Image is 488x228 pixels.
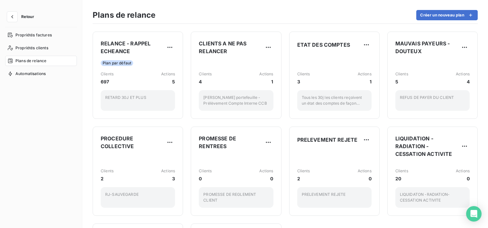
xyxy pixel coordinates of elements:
div: Open Intercom Messenger [466,206,482,222]
p: RETARD 30J ET PLUS [105,95,170,100]
span: PROMESSE DE RENTREES [199,135,263,150]
span: 4 [199,78,212,85]
span: Actions [161,168,175,174]
a: Plans de relance [5,56,77,66]
span: RELANCE - RAPPEL ECHEANCE [101,40,165,55]
p: PROMESSE DE REGLEMENT CLIENT [203,192,269,203]
span: Clients [297,168,310,174]
span: Clients [199,168,212,174]
p: LIQUIDATON -RADIATION-CESSATION ACTIVITE [400,192,465,203]
button: Retour [5,12,39,22]
span: Plans de relance [15,58,46,64]
span: 0 [199,175,212,182]
a: Automatisations [5,69,77,79]
span: Actions [259,71,273,77]
span: Actions [161,71,175,77]
span: Actions [456,71,470,77]
span: Clients [199,71,212,77]
span: Clients [297,71,310,77]
p: RJ-SAUVEGARDE [105,192,170,197]
p: Tous les 30j les clients reçoivent un état des comptes de façon automatique [302,95,367,106]
span: 3 [297,78,310,85]
span: Actions [259,168,273,174]
span: 5 [161,78,175,85]
span: ETAT DES COMPTES [297,41,350,49]
span: Retour [21,15,34,19]
span: Clients [101,71,114,77]
span: 0 [259,175,273,182]
a: Propriétés factures [5,30,77,40]
span: Propriétés factures [15,32,52,38]
p: [PERSON_NAME] portefeuille - Prélèvement Compte Interne CCB [203,95,269,106]
span: Automatisations [15,71,46,77]
span: Clients [101,168,114,174]
span: Actions [358,168,372,174]
span: 3 [161,175,175,182]
span: Clients [395,168,408,174]
span: 1 [259,78,273,85]
span: Actions [358,71,372,77]
span: 5 [395,78,408,85]
span: Propriétés clients [15,45,48,51]
span: Actions [456,168,470,174]
span: CLIENTS A NE PAS RELANCER [199,40,263,55]
p: PRELEVEMENT REJETE [302,192,367,197]
span: LIQUIDATION - RADIATION - CESSATION ACTIVITE [395,135,459,158]
span: PRELEVEMENT REJETE [297,136,358,144]
span: Clients [395,71,408,77]
span: PROCEDURE COLLECTIVE [101,135,165,150]
span: Plan par défaut [101,60,133,66]
button: Créer un nouveau plan [416,10,478,20]
span: MAUVAIS PAYEURS - DOUTEUX [395,40,459,55]
span: 0 [456,175,470,182]
span: 1 [358,78,372,85]
span: 0 [358,175,372,182]
span: 2 [297,175,310,182]
span: 697 [101,78,114,85]
p: REFUS DE PAYER DU CLIENT [400,95,465,100]
span: 20 [395,175,408,182]
span: 2 [101,175,114,182]
h3: Plans de relance [93,9,155,21]
a: Propriétés clients [5,43,77,53]
span: 4 [456,78,470,85]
